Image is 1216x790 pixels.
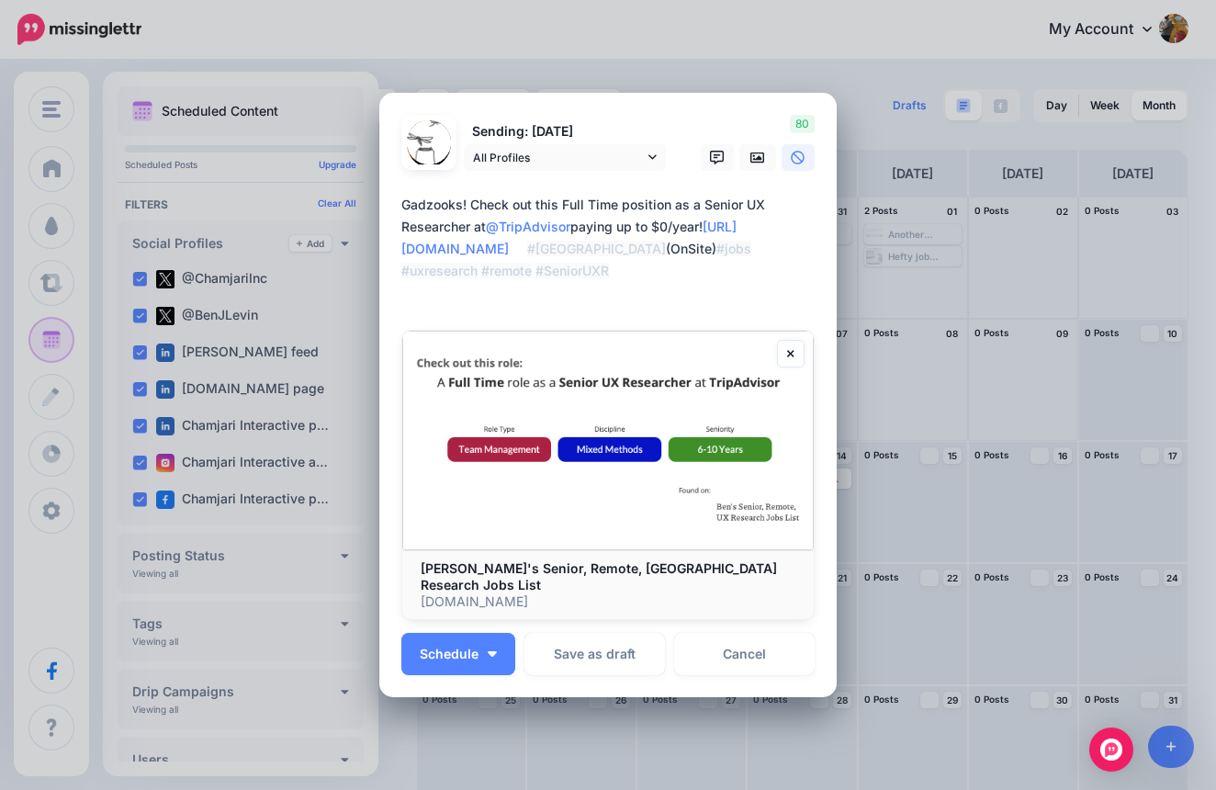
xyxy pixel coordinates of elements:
[790,115,815,133] span: 80
[421,593,795,610] p: [DOMAIN_NAME]
[401,194,824,282] div: Gadzooks! Check out this Full Time position as a Senior UX Researcher at paying up to $0/year! (O...
[402,331,814,550] img: Ben's Senior, Remote, UX Research Jobs List
[1089,728,1133,772] div: Open Intercom Messenger
[524,633,665,675] button: Save as draft
[407,120,451,164] img: 372659640_871211387676254_1607698127384173373_n-bsa138376.jpg
[420,648,479,660] span: Schedule
[401,633,515,675] button: Schedule
[488,651,497,657] img: arrow-down-white.png
[464,121,666,142] p: Sending: [DATE]
[464,144,666,171] a: All Profiles
[421,560,777,592] b: [PERSON_NAME]'s Senior, Remote, [GEOGRAPHIC_DATA] Research Jobs List
[402,725,459,767] a: Increment Hour
[674,633,815,675] a: Cancel
[467,725,524,767] a: Increment Minute
[548,719,816,762] p: Set a time from the left if you'd like to send this post at a specific time.
[473,148,644,167] span: All Profiles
